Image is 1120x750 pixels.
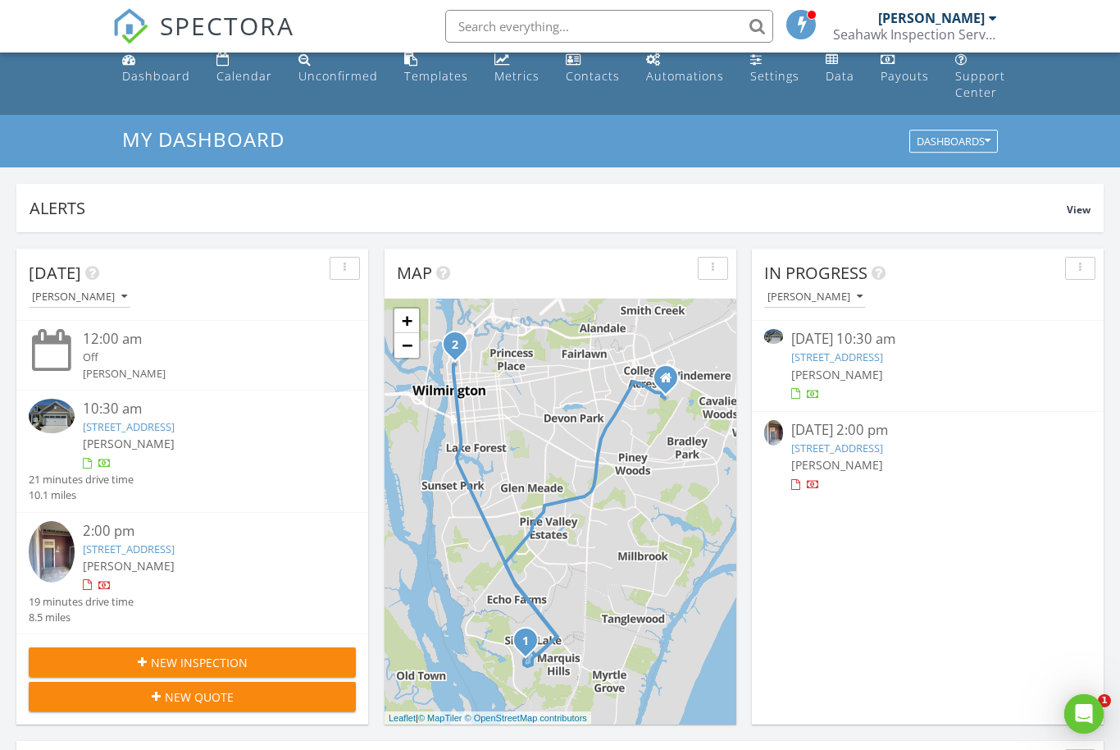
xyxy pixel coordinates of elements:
[210,45,279,92] a: Calendar
[640,45,731,92] a: Automations (Basic)
[791,457,883,473] span: [PERSON_NAME]
[397,262,432,284] span: Map
[160,8,294,43] span: SPECTORA
[878,10,985,26] div: [PERSON_NAME]
[909,130,998,153] button: Dashboards
[29,262,81,284] span: [DATE]
[112,22,294,57] a: SPECTORA
[29,472,134,487] div: 21 minutes drive time
[874,45,936,92] a: Payouts
[298,68,378,84] div: Unconfirmed
[83,419,175,434] a: [STREET_ADDRESS]
[83,558,175,574] span: [PERSON_NAME]
[292,45,385,92] a: Unconfirmed
[559,45,626,92] a: Contacts
[404,68,468,84] div: Templates
[764,286,866,309] button: [PERSON_NAME]
[29,399,75,433] img: 9355623%2Fcover_photos%2F7pPpcMXt5vLA5SszLUGf%2Fsmall.jpg
[488,45,546,92] a: Metrics
[764,262,867,284] span: In Progress
[29,487,134,503] div: 10.1 miles
[1098,694,1111,707] span: 1
[398,45,475,92] a: Templates
[418,713,462,723] a: © MapTiler
[83,350,328,365] div: Off
[791,329,1064,350] div: [DATE] 10:30 am
[83,436,175,451] span: [PERSON_NAME]
[646,68,724,84] div: Automations
[389,713,416,723] a: Leaflet
[764,420,783,446] img: 9326088%2Fcover_photos%2FntGmX0A0DxvKR1f5HvQl%2Fsmall.jpg
[29,682,356,711] button: New Quote
[1067,203,1090,217] span: View
[151,654,248,671] span: New Inspection
[122,126,285,153] span: My Dashboard
[522,636,529,647] i: 1
[666,377,676,387] div: 5217 Clear Run Drive, Wilmington NC 28403
[764,329,783,343] img: 9355623%2Fcover_photos%2F7pPpcMXt5vLA5SszLUGf%2Fsmall.jpg
[29,286,130,309] button: [PERSON_NAME]
[833,26,997,43] div: Seahawk Inspection Services
[791,441,883,455] a: [STREET_ADDRESS]
[452,340,458,351] i: 2
[29,521,356,626] a: 2:00 pm [STREET_ADDRESS] [PERSON_NAME] 19 minutes drive time 8.5 miles
[566,68,620,84] div: Contacts
[526,640,535,650] div: 6047 Moonshell Loop , Wilmington, NC 28412
[32,291,127,303] div: [PERSON_NAME]
[83,366,328,382] div: [PERSON_NAME]
[465,713,587,723] a: © OpenStreetMap contributors
[750,68,799,84] div: Settings
[455,344,465,354] div: 801 N 4th St 206, Wilmington, NC 28401
[29,399,356,504] a: 10:30 am [STREET_ADDRESS] [PERSON_NAME] 21 minutes drive time 10.1 miles
[29,594,134,610] div: 19 minutes drive time
[83,329,328,350] div: 12:00 am
[494,68,540,84] div: Metrics
[394,333,419,358] a: Zoom out
[216,68,272,84] div: Calendar
[116,45,197,92] a: Dashboard
[83,399,328,419] div: 10:30 am
[764,329,1091,402] a: [DATE] 10:30 am [STREET_ADDRESS] [PERSON_NAME]
[826,68,854,84] div: Data
[764,420,1091,493] a: [DATE] 2:00 pm [STREET_ADDRESS] [PERSON_NAME]
[394,309,419,333] a: Zoom in
[917,136,990,148] div: Dashboards
[83,521,328,542] div: 2:00 pm
[29,610,134,625] div: 8.5 miles
[791,350,883,364] a: [STREET_ADDRESS]
[881,68,929,84] div: Payouts
[165,688,234,706] span: New Quote
[949,45,1012,108] a: Support Center
[767,291,863,303] div: [PERSON_NAME]
[791,367,883,382] span: [PERSON_NAME]
[819,45,861,92] a: Data
[30,197,1067,219] div: Alerts
[29,647,356,677] button: New Inspection
[955,68,1005,100] div: Support Center
[744,45,806,92] a: Settings
[791,420,1064,441] div: [DATE] 2:00 pm
[83,542,175,556] a: [STREET_ADDRESS]
[445,10,773,43] input: Search everything...
[122,68,190,84] div: Dashboard
[29,521,75,583] img: 9326088%2Fcover_photos%2FntGmX0A0DxvKR1f5HvQl%2Fsmall.jpg
[112,8,148,44] img: The Best Home Inspection Software - Spectora
[385,711,591,725] div: |
[1064,694,1104,734] div: Open Intercom Messenger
